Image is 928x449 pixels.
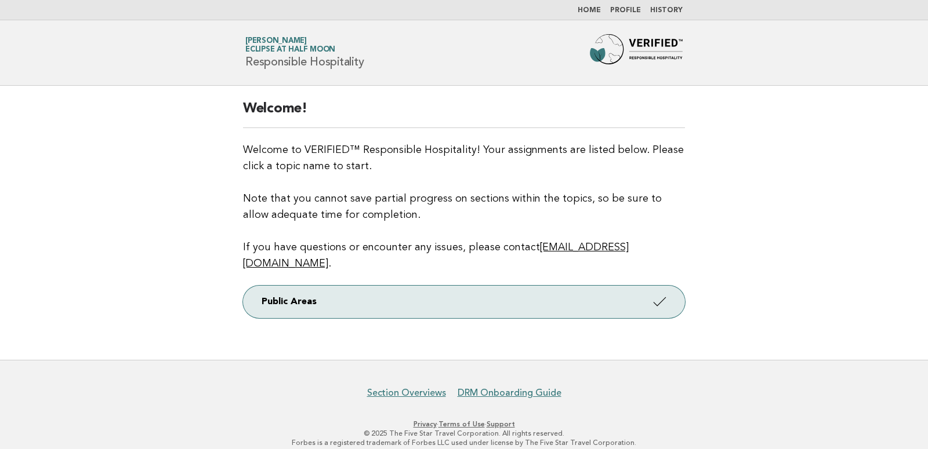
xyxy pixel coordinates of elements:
p: Forbes is a registered trademark of Forbes LLC used under license by The Five Star Travel Corpora... [109,438,819,447]
a: Privacy [414,420,437,428]
p: © 2025 The Five Star Travel Corporation. All rights reserved. [109,429,819,438]
a: DRM Onboarding Guide [458,387,561,399]
a: Profile [610,7,641,14]
a: Public Areas [243,286,685,318]
a: Support [487,420,515,428]
p: Welcome to VERIFIED™ Responsible Hospitality! Your assignments are listed below. Please click a t... [243,142,685,272]
p: · · [109,419,819,429]
h2: Welcome! [243,100,685,128]
h1: Responsible Hospitality [245,38,364,68]
img: Forbes Travel Guide [590,34,683,71]
span: Eclipse at Half Moon [245,46,335,54]
a: Terms of Use [438,420,485,428]
a: History [650,7,683,14]
a: [PERSON_NAME]Eclipse at Half Moon [245,37,335,53]
a: Section Overviews [367,387,446,399]
a: Home [578,7,601,14]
